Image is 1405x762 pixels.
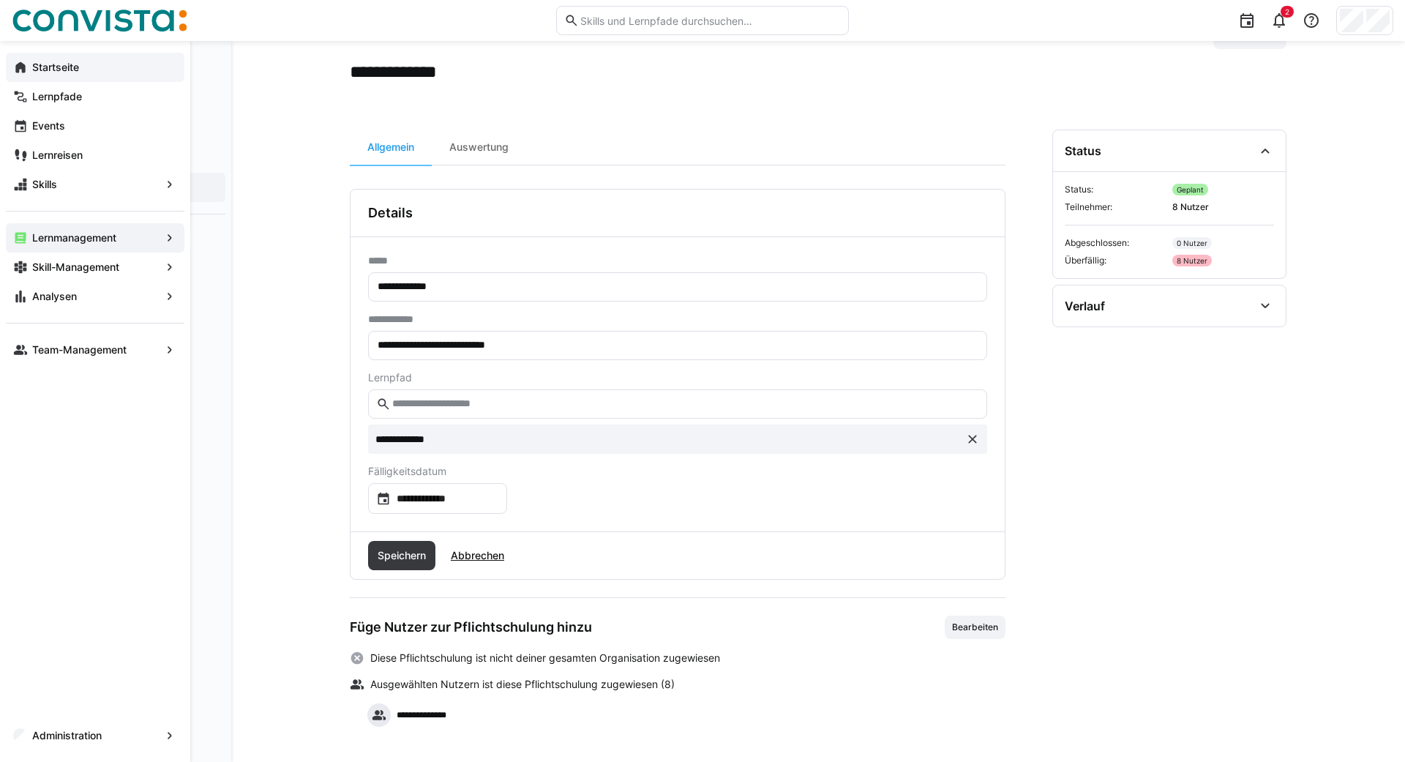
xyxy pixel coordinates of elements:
[1065,143,1101,158] div: Status
[1172,184,1208,195] div: Geplant
[1065,237,1166,249] span: Abgeschlossen:
[441,541,514,570] button: Abbrechen
[1172,237,1212,249] div: 0 Nutzer
[368,205,413,221] h3: Details
[1065,255,1166,266] span: Überfällig:
[432,130,526,165] div: Auswertung
[579,14,841,27] input: Skills und Lernpfade durchsuchen…
[368,541,435,570] button: Speichern
[368,372,987,384] span: Lernpfad
[951,621,1000,633] span: Bearbeiten
[370,677,675,692] span: Ausgewählten Nutzern ist diese Pflichtschulung zugewiesen (8)
[1065,299,1105,313] div: Verlauf
[945,616,1005,639] button: Bearbeiten
[1172,201,1274,213] span: 8 Nutzer
[370,651,720,665] span: Diese Pflichtschulung ist nicht deiner gesamten Organisation zugewiesen
[449,548,506,563] span: Abbrechen
[1065,184,1166,195] span: Status:
[1065,201,1166,213] span: Teilnehmer:
[375,548,428,563] span: Speichern
[368,466,987,477] span: Fälligkeitsdatum
[1285,7,1289,16] span: 2
[350,130,432,165] div: Allgemein
[1172,255,1212,266] div: 8 Nutzer
[350,619,592,635] h3: Füge Nutzer zur Pflichtschulung hinzu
